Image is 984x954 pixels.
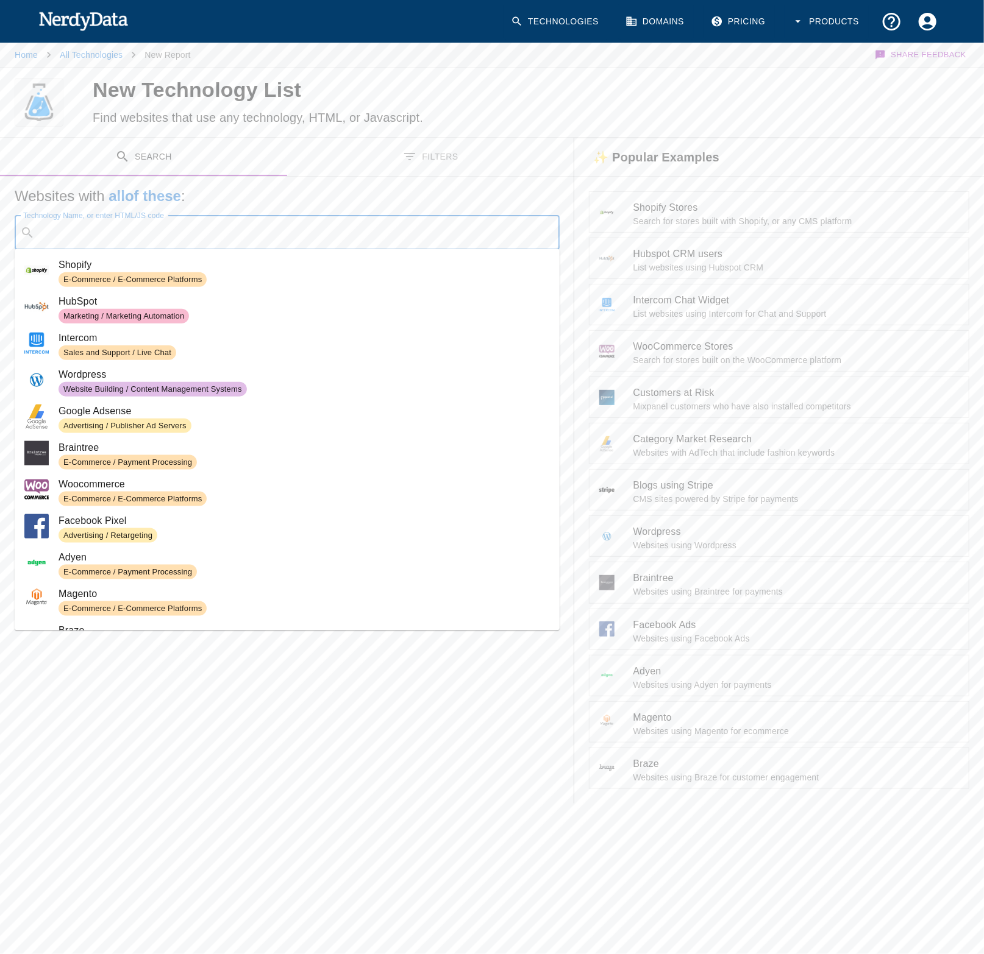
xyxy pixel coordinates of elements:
[15,186,560,206] h5: Websites with :
[633,585,960,598] p: Websites using Braintree for payments
[109,188,181,204] b: all of these
[633,525,960,539] span: Wordpress
[633,710,960,725] span: Magento
[504,4,608,40] a: Technologies
[15,43,191,67] nav: breadcrumb
[633,386,960,400] span: Customers at Risk
[20,78,58,127] img: logo
[93,108,526,127] h6: Find websites that use any technology, HTML, or Javascript.
[633,293,960,308] span: Intercom Chat Widget
[633,725,960,737] p: Websites using Magento for ecommerce
[38,9,128,33] img: NerdyData.com
[633,447,960,459] p: Websites with AdTech that include fashion keywords
[633,679,960,691] p: Websites using Adyen for payments
[589,191,970,233] a: Shopify StoresSearch for stores built with Shopify, or any CMS platform
[144,49,190,61] p: New Report
[59,457,197,468] span: E-Commerce / Payment Processing
[59,550,550,565] span: Adyen
[633,400,960,412] p: Mixpanel customers who have also installed competitors
[59,567,197,578] span: E-Commerce / Payment Processing
[633,478,960,493] span: Blogs using Stripe
[633,757,960,771] span: Braze
[59,514,550,528] span: Facebook Pixel
[633,432,960,447] span: Category Market Research
[633,618,960,632] span: Facebook Ads
[589,376,970,418] a: Customers at RiskMixpanel customers who have also installed competitors
[59,294,550,309] span: HubSpot
[59,367,550,382] span: Wordpress
[589,655,970,696] a: AdyenWebsites using Adyen for payments
[59,603,207,615] span: E-Commerce / E-Commerce Platforms
[633,200,960,215] span: Shopify Stores
[59,440,550,455] span: Braintree
[633,632,960,645] p: Websites using Facebook Ads
[633,261,960,274] p: List websites using Hubspot CRM
[15,50,38,60] a: Home
[93,77,526,103] h4: New Technology List
[60,50,123,60] a: All Technologies
[589,701,970,743] a: MagentoWebsites using Magento for ecommerce
[59,587,550,601] span: Magento
[589,330,970,372] a: WooCommerce StoresSearch for stores built on the WooCommerce platform
[873,43,969,67] button: Share Feedback
[633,339,960,354] span: WooCommerce Stores
[59,477,550,492] span: Woocommerce
[59,493,207,505] span: E-Commerce / E-Commerce Platforms
[633,308,960,320] p: List websites using Intercom for Chat and Support
[574,138,729,176] h6: ✨ Popular Examples
[589,562,970,603] a: BraintreeWebsites using Braintree for payments
[59,384,247,395] span: Website Building / Content Management Systems
[59,331,550,345] span: Intercom
[704,4,775,40] a: Pricing
[59,530,157,542] span: Advertising / Retargeting
[633,664,960,679] span: Adyen
[59,274,207,286] span: E-Commerce / E-Commerce Platforms
[874,4,910,40] button: Support and Documentation
[59,623,550,638] span: Braze
[910,4,946,40] button: Account Settings
[633,354,960,366] p: Search for stores built on the WooCommerce platform
[59,347,176,359] span: Sales and Support / Live Chat
[633,493,960,505] p: CMS sites powered by Stripe for payments
[589,238,970,279] a: Hubspot CRM usersList websites using Hubspot CRM
[589,515,970,557] a: WordpressWebsites using Wordpress
[589,609,970,650] a: Facebook AdsWebsites using Facebook Ads
[633,247,960,261] span: Hubspot CRM users
[633,771,960,783] p: Websites using Braze for customer engagement
[59,311,189,322] span: Marketing / Marketing Automation
[633,571,960,585] span: Braintree
[589,284,970,325] a: Intercom Chat WidgetList websites using Intercom for Chat and Support
[59,258,550,272] span: Shopify
[633,539,960,551] p: Websites using Wordpress
[633,215,960,227] p: Search for stores built with Shopify, or any CMS platform
[287,138,574,176] button: Filters
[785,4,869,40] button: Products
[589,469,970,511] a: Blogs using StripeCMS sites powered by Stripe for payments
[589,423,970,464] a: Category Market ResearchWebsites with AdTech that include fashion keywords
[23,210,164,221] label: Technology Name, or enter HTML/JS code
[59,404,550,419] span: Google Adsense
[618,4,694,40] a: Domains
[589,747,970,789] a: BrazeWebsites using Braze for customer engagement
[59,420,191,432] span: Advertising / Publisher Ad Servers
